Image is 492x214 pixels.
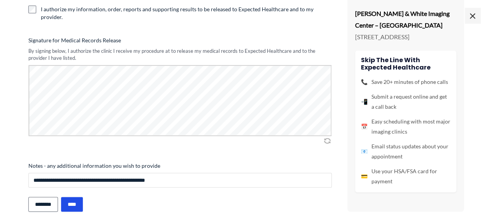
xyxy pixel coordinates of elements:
[28,47,332,62] div: By signing below, I authorize the clinic I receive my procedure at to release my medical records ...
[361,141,450,162] li: Email status updates about your appointment
[361,146,368,157] span: 📧
[361,122,368,132] span: 📅
[322,137,332,144] img: Clear Signature
[41,5,332,21] label: I authorize my information, order, reports and supporting results to be released to Expected Heal...
[361,166,450,186] li: Use your HSA/FSA card for payment
[28,37,332,44] label: Signature for Medical Records Release
[28,162,332,170] label: Notes - any additional information you wish to provide
[361,77,450,87] li: Save 20+ minutes of phone calls
[355,8,456,31] p: [PERSON_NAME] & White Imaging Center – [GEOGRAPHIC_DATA]
[361,171,368,181] span: 💳
[465,8,480,23] span: ×
[361,117,450,137] li: Easy scheduling with most major imaging clinics
[355,31,456,43] p: [STREET_ADDRESS]
[361,56,450,71] h4: Skip the line with Expected Healthcare
[361,92,450,112] li: Submit a request online and get a call back
[361,97,368,107] span: 📲
[361,77,368,87] span: 📞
